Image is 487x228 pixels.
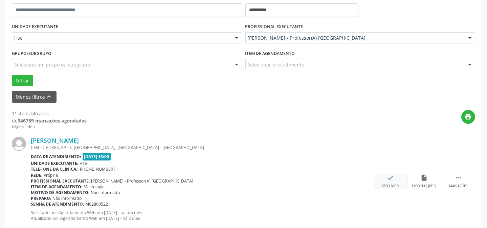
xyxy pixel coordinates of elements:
[12,48,51,59] label: Grupo/Subgrupo
[45,93,53,100] i: keyboard_arrow_up
[31,184,83,190] b: Item de agendamento:
[79,166,115,172] span: [PHONE_NUMBER]
[18,117,87,124] strong: 346789 marcações agendadas
[461,110,475,124] button: print
[91,178,194,184] span: [PERSON_NAME] - Professor(A) [GEOGRAPHIC_DATA]
[31,201,84,207] b: Senha de atendimento:
[12,137,26,151] img: img
[382,184,399,189] div: Resolvido
[14,61,90,68] span: Selecione um grupo ou subgrupo
[86,201,108,207] span: M02800522
[80,160,87,166] span: Hse
[44,172,58,178] span: Própria
[245,48,295,59] label: Item de agendamento
[465,113,472,120] i: print
[31,210,374,221] p: Solicitado por Agendamento Web em [DATE] - há um mês Atualizado por Agendamento Web em [DATE] - h...
[12,91,57,103] button: Menos filtroskeyboard_arrow_up
[387,174,394,182] i: check
[31,195,51,201] b: Preparo:
[31,160,79,166] b: Unidade executante:
[31,154,81,159] b: Data de atendimento:
[421,174,428,182] i: insert_drive_file
[12,124,87,130] div: Página 1 de 1
[455,174,462,182] i: 
[12,117,87,124] div: de
[14,35,228,41] span: Hse
[83,153,111,160] span: [DATE] 13:00
[449,184,467,189] div: Mais ações
[31,145,374,150] div: CENTO E TRES, APT 8, [GEOGRAPHIC_DATA], [GEOGRAPHIC_DATA] - [GEOGRAPHIC_DATA]
[91,190,120,195] span: Não informado
[12,22,58,32] label: UNIDADE EXECUTANTE
[12,110,87,117] div: 11 itens filtrados
[31,190,90,195] b: Motivo de agendamento:
[412,184,437,189] div: Exportar (PDF)
[31,172,43,178] b: Rede:
[31,166,78,172] b: Telefone da clínica:
[31,137,79,144] a: [PERSON_NAME]
[12,75,33,87] button: Filtrar
[245,22,303,32] label: PROFISSIONAL EXECUTANTE
[248,35,462,41] span: [PERSON_NAME] - Professor(A) [GEOGRAPHIC_DATA]
[53,195,82,201] span: Não informado
[31,178,90,184] b: Profissional executante:
[84,184,105,190] span: Mastologia
[248,61,305,68] span: Selecionar procedimento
